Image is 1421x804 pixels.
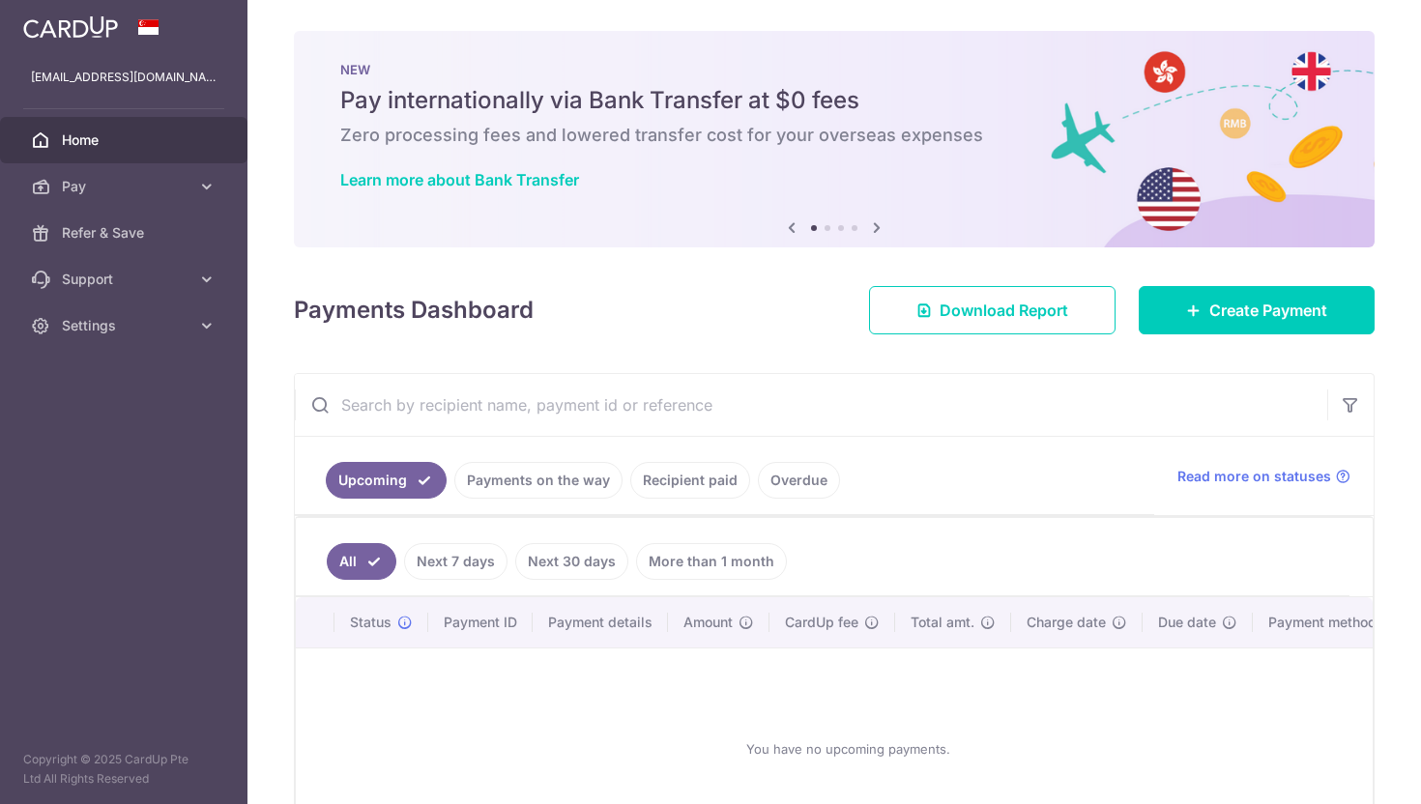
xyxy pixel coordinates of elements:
[326,462,447,499] a: Upcoming
[340,124,1328,147] h6: Zero processing fees and lowered transfer cost for your overseas expenses
[350,613,391,632] span: Status
[869,286,1116,334] a: Download Report
[911,613,974,632] span: Total amt.
[1139,286,1375,334] a: Create Payment
[340,85,1328,116] h5: Pay internationally via Bank Transfer at $0 fees
[683,613,733,632] span: Amount
[404,543,507,580] a: Next 7 days
[294,293,534,328] h4: Payments Dashboard
[630,462,750,499] a: Recipient paid
[1027,613,1106,632] span: Charge date
[295,374,1327,436] input: Search by recipient name, payment id or reference
[62,270,189,289] span: Support
[428,597,533,647] th: Payment ID
[1177,467,1331,486] span: Read more on statuses
[62,130,189,150] span: Home
[940,299,1068,322] span: Download Report
[454,462,623,499] a: Payments on the way
[758,462,840,499] a: Overdue
[294,31,1375,247] img: Bank transfer banner
[785,613,858,632] span: CardUp fee
[31,68,217,87] p: [EMAIL_ADDRESS][DOMAIN_NAME]
[1158,613,1216,632] span: Due date
[1209,299,1327,322] span: Create Payment
[515,543,628,580] a: Next 30 days
[62,177,189,196] span: Pay
[62,316,189,335] span: Settings
[636,543,787,580] a: More than 1 month
[340,62,1328,77] p: NEW
[1177,467,1350,486] a: Read more on statuses
[62,223,189,243] span: Refer & Save
[340,170,579,189] a: Learn more about Bank Transfer
[23,15,118,39] img: CardUp
[533,597,668,647] th: Payment details
[327,543,396,580] a: All
[1253,597,1400,647] th: Payment method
